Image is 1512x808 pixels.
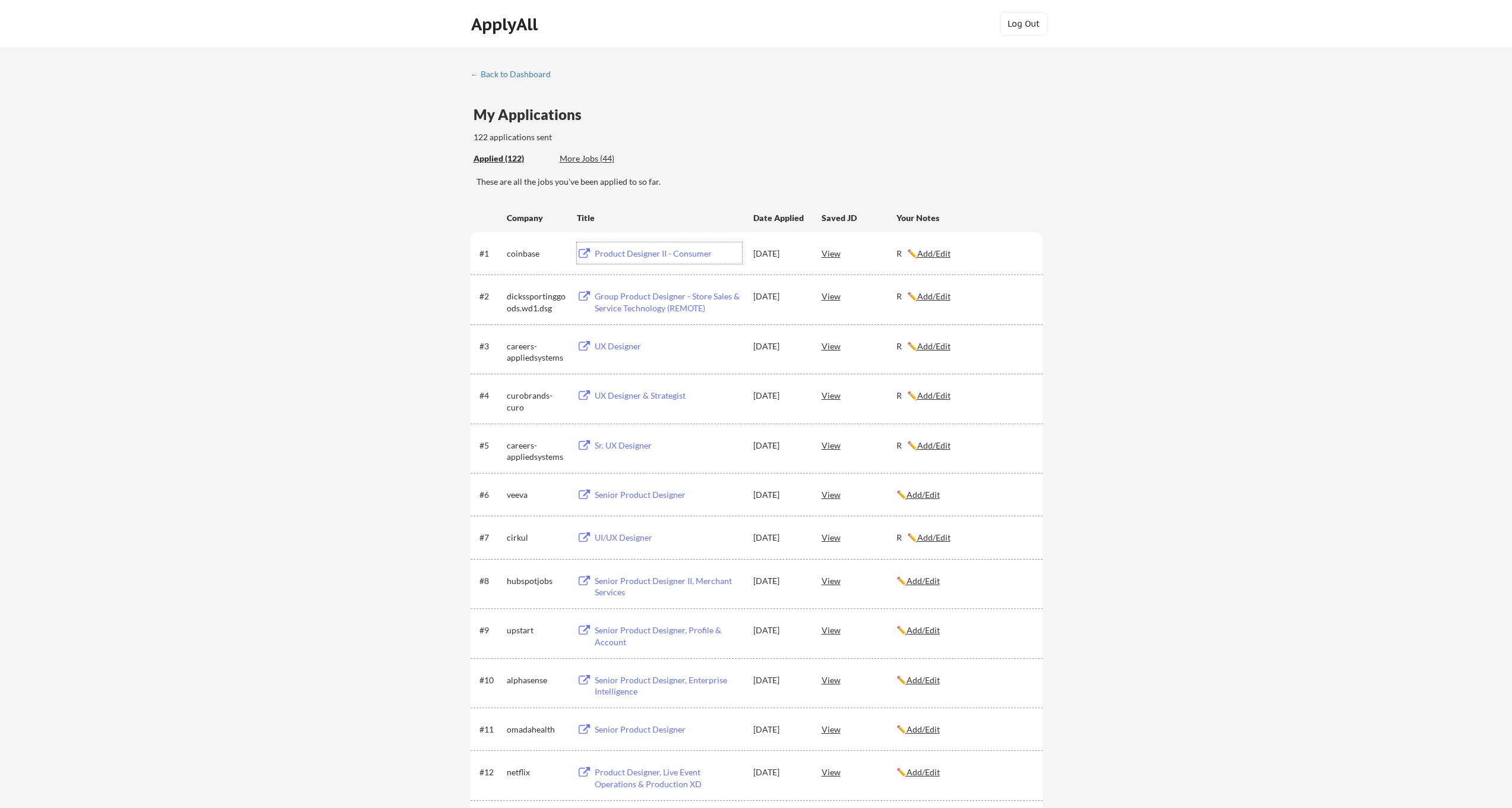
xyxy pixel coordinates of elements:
[479,390,503,402] div: #4
[753,390,806,402] div: [DATE]
[507,248,566,260] div: coinbase
[907,625,940,635] u: Add/Edit
[897,724,1032,736] div: ✏️
[897,532,1032,544] div: R ✏️
[822,484,897,505] div: View
[917,390,951,400] u: Add/Edit
[822,242,897,264] div: View
[507,390,566,413] div: curobrands-curo
[595,340,742,352] div: UX Designer
[471,70,560,81] a: ← Back to Dashboard
[917,291,951,301] u: Add/Edit
[560,153,647,165] div: More Jobs (44)
[479,489,503,501] div: #6
[507,624,566,636] div: upstart
[595,248,742,260] div: Product Designer II - Consumer
[907,724,940,734] u: Add/Edit
[479,724,503,736] div: #11
[822,669,897,690] div: View
[595,624,742,648] div: Senior Product Designer, Profile & Account
[471,14,541,34] div: ApplyAll
[479,575,503,587] div: #8
[479,674,503,686] div: #10
[595,440,742,452] div: Sr. UX Designer
[507,575,566,587] div: hubspotjobs
[595,674,742,697] div: Senior Product Designer, Enterprise Intelligence
[507,766,566,778] div: netflix
[897,440,1032,452] div: R ✏️
[753,575,806,587] div: [DATE]
[753,489,806,501] div: [DATE]
[753,674,806,686] div: [DATE]
[474,153,551,165] div: Applied (122)
[595,575,742,598] div: Senior Product Designer II, Merchant Services
[917,248,951,258] u: Add/Edit
[897,489,1032,501] div: ✏️
[479,340,503,352] div: #3
[822,434,897,456] div: View
[897,340,1032,352] div: R ✏️
[507,340,566,364] div: careers-appliedsystems
[479,440,503,452] div: #5
[753,340,806,352] div: [DATE]
[897,390,1032,402] div: R ✏️
[822,761,897,782] div: View
[753,624,806,636] div: [DATE]
[474,153,551,165] div: These are all the jobs you've been applied to so far.
[474,131,703,143] div: 122 applications sent
[917,341,951,351] u: Add/Edit
[479,248,503,260] div: #1
[595,390,742,402] div: UX Designer & Strategist
[753,724,806,736] div: [DATE]
[897,624,1032,636] div: ✏️
[822,718,897,740] div: View
[595,532,742,544] div: UI/UX Designer
[507,674,566,686] div: alphasense
[476,176,1043,188] div: These are all the jobs you've been applied to so far.
[507,532,566,544] div: cirkul
[822,384,897,406] div: View
[1000,12,1047,36] button: Log Out
[595,489,742,501] div: Senior Product Designer
[507,291,566,314] div: dickssportinggoods.wd1.dsg
[897,674,1032,686] div: ✏️
[907,675,940,685] u: Add/Edit
[479,291,503,302] div: #2
[595,724,742,736] div: Senior Product Designer
[753,440,806,452] div: [DATE]
[897,291,1032,302] div: R ✏️
[753,291,806,302] div: [DATE]
[907,576,940,586] u: Add/Edit
[822,526,897,548] div: View
[595,291,742,314] div: Group Product Designer - Store Sales & Service Technology (REMOTE)
[897,248,1032,260] div: R ✏️
[507,489,566,501] div: veeva
[471,70,560,78] div: ← Back to Dashboard
[907,767,940,777] u: Add/Edit
[822,335,897,356] div: View
[753,248,806,260] div: [DATE]
[822,570,897,591] div: View
[753,532,806,544] div: [DATE]
[507,440,566,463] div: careers-appliedsystems
[474,108,591,122] div: My Applications
[479,624,503,636] div: #9
[479,532,503,544] div: #7
[897,766,1032,778] div: ✏️
[917,440,951,450] u: Add/Edit
[577,212,742,224] div: Title
[753,766,806,778] div: [DATE]
[917,532,951,542] u: Add/Edit
[822,285,897,307] div: View
[595,766,742,790] div: Product Designer, Live Event Operations & Production XD
[507,212,566,224] div: Company
[897,212,1032,224] div: Your Notes
[822,207,897,228] div: Saved JD
[507,724,566,736] div: omadahealth
[753,212,806,224] div: Date Applied
[560,153,647,165] div: These are job applications we think you'd be a good fit for, but couldn't apply you to automatica...
[907,490,940,500] u: Add/Edit
[897,575,1032,587] div: ✏️
[479,766,503,778] div: #12
[822,619,897,640] div: View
